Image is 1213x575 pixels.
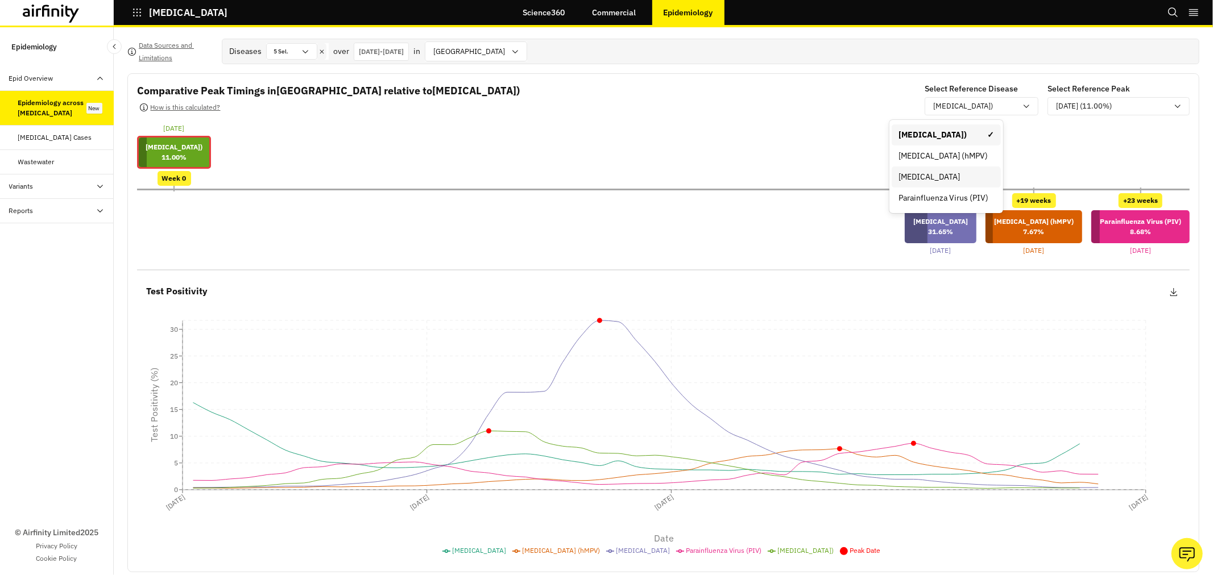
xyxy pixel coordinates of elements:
p: in [413,45,420,57]
span: [MEDICAL_DATA] [453,546,507,555]
span: [MEDICAL_DATA] (hMPV) [523,546,601,555]
p: [DATE] [1130,245,1151,256]
button: Close Sidebar [107,39,122,54]
button: Search [1168,3,1179,22]
button: Ask our analysts [1171,538,1203,569]
p: Epidemiology [11,36,57,57]
p: [DATE] - [DATE] [359,47,404,57]
p: Select Reference Peak [1048,83,1130,95]
div: Epidemiology across [MEDICAL_DATA] [18,98,86,118]
tspan: [DATE] [408,493,430,512]
tspan: 10 [170,432,178,440]
span: Parainfluenza Virus (PIV) [686,546,762,555]
p: over [333,45,349,57]
button: [MEDICAL_DATA] [132,3,227,22]
button: How is this calculated? [137,98,222,116]
p: © Airfinity Limited 2025 [15,527,98,539]
span: [MEDICAL_DATA]) [778,546,834,555]
p: Data Sources and Limitations [139,39,213,64]
div: [MEDICAL_DATA]) [899,129,994,141]
p: 8.68 % [1100,227,1181,237]
div: [MEDICAL_DATA] (hMPV) [899,150,994,162]
tspan: 30 [170,325,178,334]
div: Diseases [229,45,262,57]
tspan: 25 [170,352,178,360]
div: 5 Sel. [267,44,301,59]
tspan: 20 [170,378,178,387]
div: Week 0 [158,171,191,186]
tspan: Date [655,532,674,544]
div: Parainfluenza Virus (PIV) [899,192,994,204]
a: Cookie Policy [36,553,77,564]
p: 7.67 % [994,227,1074,237]
tspan: [DATE] [1128,493,1150,512]
p: 31.65 % [913,227,968,237]
tspan: Test Positivity (%) [148,368,160,443]
p: Comparative Peak Timings in [GEOGRAPHIC_DATA] relative to [MEDICAL_DATA]) [137,83,520,98]
p: Select Reference Disease [925,83,1018,95]
span: Peak Date [850,546,881,555]
div: Reports [9,206,34,216]
p: [DATE] [164,123,185,134]
tspan: 5 [174,459,178,467]
p: [MEDICAL_DATA] [149,7,227,18]
p: [MEDICAL_DATA]) [146,142,202,152]
tspan: 0 [174,485,178,494]
p: Epidemiology [664,8,713,17]
span: ✓ [987,129,994,141]
div: [MEDICAL_DATA] Cases [18,132,92,143]
button: Data Sources and Limitations [127,43,213,61]
p: [MEDICAL_DATA]) [933,101,993,112]
p: [DATE] [930,245,951,256]
p: [MEDICAL_DATA] [913,216,968,227]
div: Epid Overview [9,73,53,84]
p: [MEDICAL_DATA] (hMPV) [994,216,1074,227]
p: Parainfluenza Virus (PIV) [1100,216,1181,227]
div: +19 weeks [1012,193,1056,208]
span: [MEDICAL_DATA] [616,546,670,555]
tspan: [DATE] [653,493,675,512]
p: [DATE] [1024,245,1045,256]
a: Privacy Policy [36,541,77,551]
tspan: 15 [170,405,178,414]
tspan: [DATE] [164,493,187,512]
p: How is this calculated? [151,101,221,114]
p: 11.00 % [146,152,202,163]
p: [DATE] (11.00%) [1056,101,1112,112]
p: Test Positivity [146,284,208,299]
div: [MEDICAL_DATA] [899,171,994,183]
div: +23 weeks [1119,193,1162,208]
div: New [86,103,102,114]
div: Wastewater [18,157,55,167]
div: Variants [9,181,34,191]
